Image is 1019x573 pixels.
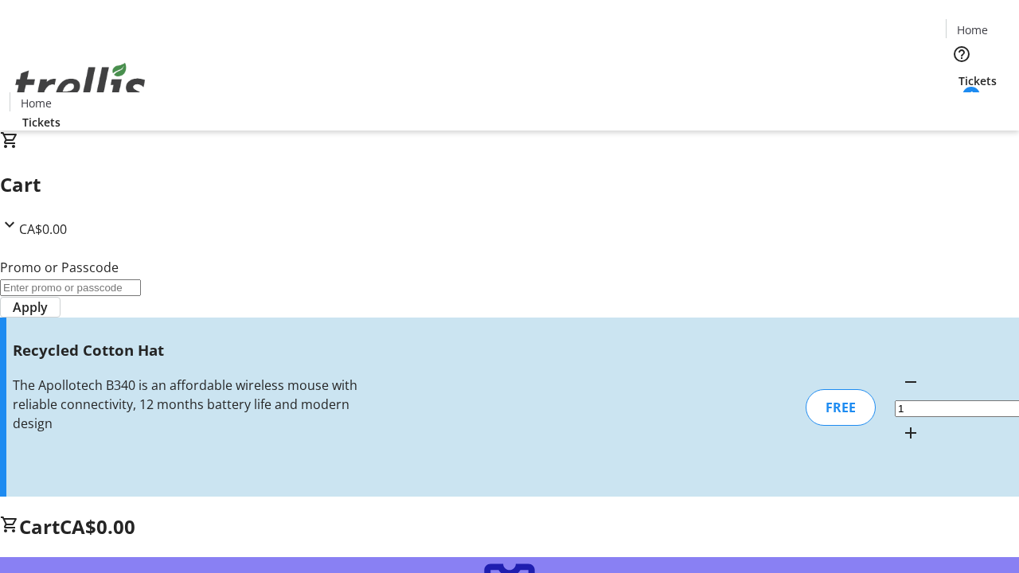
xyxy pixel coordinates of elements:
a: Tickets [946,72,1009,89]
span: Home [957,21,988,38]
span: CA$0.00 [19,220,67,238]
a: Tickets [10,114,73,131]
button: Help [946,38,978,70]
div: The Apollotech B340 is an affordable wireless mouse with reliable connectivity, 12 months battery... [13,376,361,433]
img: Orient E2E Organization aZUfWwGRsk's Logo [10,45,151,125]
button: Cart [946,89,978,121]
span: Tickets [958,72,997,89]
button: Increment by one [895,417,927,449]
a: Home [947,21,998,38]
span: Tickets [22,114,61,131]
span: CA$0.00 [60,513,135,540]
a: Home [10,95,61,111]
span: Home [21,95,52,111]
button: Decrement by one [895,366,927,398]
span: Apply [13,298,48,317]
h3: Recycled Cotton Hat [13,339,361,361]
div: FREE [806,389,876,426]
